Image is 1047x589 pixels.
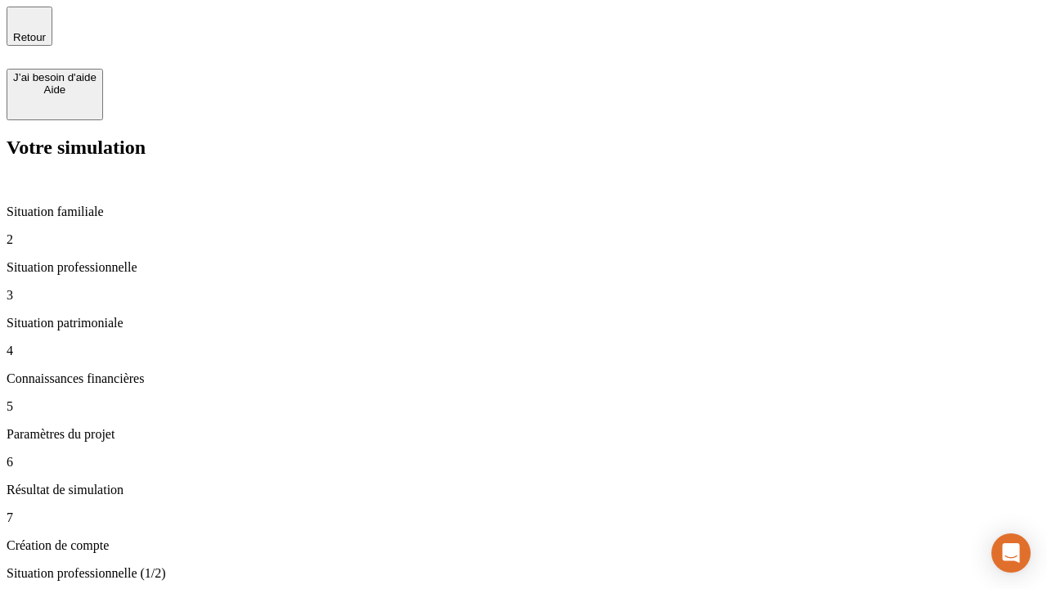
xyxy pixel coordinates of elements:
p: 7 [7,510,1040,525]
p: Connaissances financières [7,371,1040,386]
p: Situation professionnelle [7,260,1040,275]
p: 5 [7,399,1040,414]
p: 2 [7,232,1040,247]
button: J’ai besoin d'aideAide [7,69,103,120]
div: Aide [13,83,97,96]
p: 6 [7,455,1040,470]
p: Résultat de simulation [7,483,1040,497]
p: 4 [7,344,1040,358]
p: Création de compte [7,538,1040,553]
p: Situation patrimoniale [7,316,1040,330]
p: Paramètres du projet [7,427,1040,442]
button: Retour [7,7,52,46]
p: Situation familiale [7,205,1040,219]
span: Retour [13,31,46,43]
h2: Votre simulation [7,137,1040,159]
p: Situation professionnelle (1/2) [7,566,1040,581]
div: J’ai besoin d'aide [13,71,97,83]
p: 3 [7,288,1040,303]
div: Open Intercom Messenger [991,533,1031,573]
